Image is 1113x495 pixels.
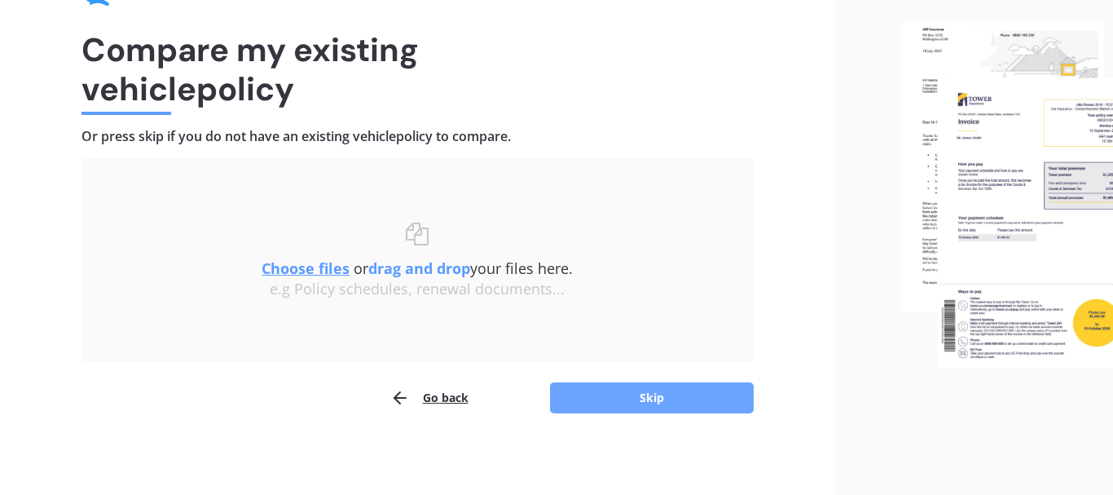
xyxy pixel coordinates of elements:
span: or your files here. [262,259,573,278]
h1: Compare my existing vehicle policy [81,30,754,108]
button: Skip [550,382,754,413]
u: Choose files [262,259,350,278]
button: Go back [390,382,469,414]
div: e.g Policy schedules, renewal documents... [114,281,721,298]
h4: Or press skip if you do not have an existing vehicle policy to compare. [81,128,754,145]
b: drag and drop [368,259,470,278]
